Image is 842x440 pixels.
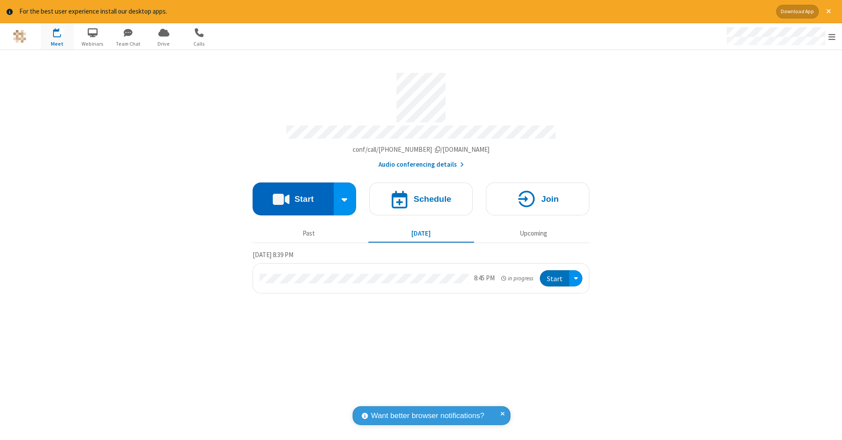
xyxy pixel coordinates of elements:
button: Start [540,270,569,286]
div: For the best user experience install our desktop apps. [19,7,770,17]
div: 1 [59,28,65,35]
section: Today's Meetings [253,250,589,293]
span: Meet [41,40,74,48]
button: Download App [776,5,819,18]
span: Calls [183,40,216,48]
button: Close alert [822,5,835,18]
button: Past [256,225,362,242]
button: Schedule [369,182,473,215]
h4: Start [294,195,314,203]
h4: Schedule [414,195,451,203]
img: QA Selenium DO NOT DELETE OR CHANGE [13,30,26,43]
button: [DATE] [368,225,474,242]
em: in progress [501,274,533,283]
div: 8:45 PM [474,273,495,283]
button: Start [253,182,334,215]
section: Account details [253,66,589,169]
div: Start conference options [334,182,357,215]
button: Logo [3,23,36,50]
div: Open menu [569,270,582,286]
span: Team Chat [112,40,145,48]
button: Join [486,182,589,215]
span: Copy my meeting room link [353,145,490,154]
button: Upcoming [481,225,586,242]
div: Open menu [718,23,842,50]
span: Want better browser notifications? [371,410,484,422]
button: Copy my meeting room linkCopy my meeting room link [353,145,490,155]
h4: Join [541,195,559,203]
span: [DATE] 8:39 PM [253,250,293,259]
button: Audio conferencing details [378,160,464,170]
span: Webinars [76,40,109,48]
span: Drive [147,40,180,48]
